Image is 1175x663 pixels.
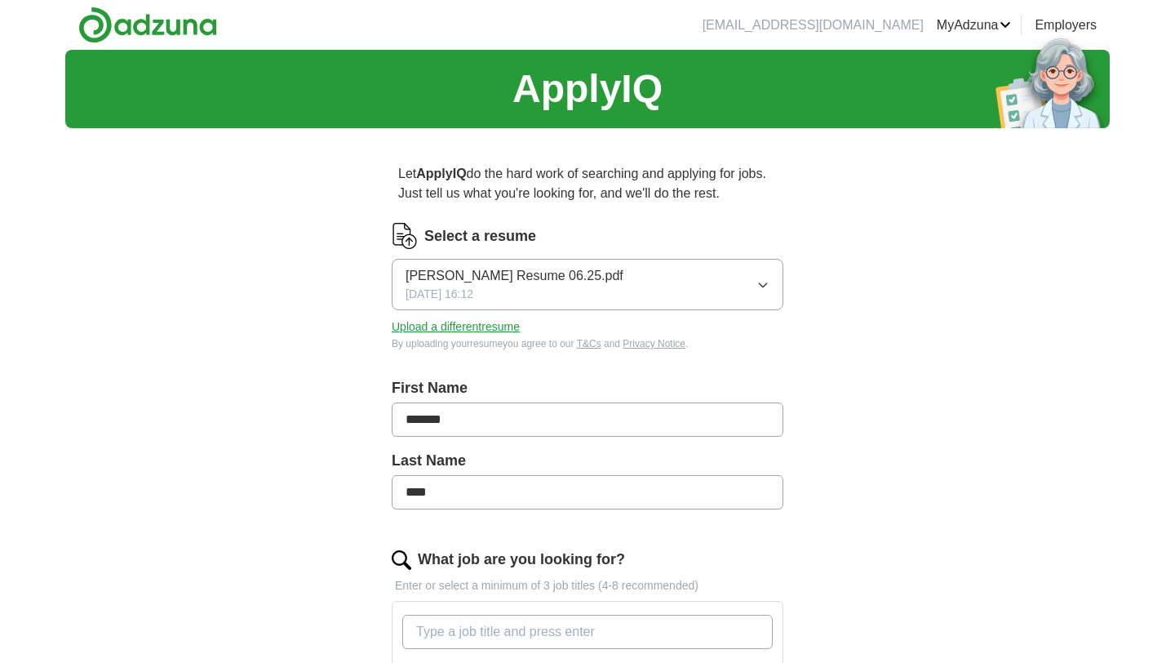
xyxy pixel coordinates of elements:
[392,259,783,310] button: [PERSON_NAME] Resume 06.25.pdf[DATE] 16:12
[512,60,663,118] h1: ApplyIQ
[406,266,623,286] span: [PERSON_NAME] Resume 06.25.pdf
[392,377,783,399] label: First Name
[418,549,625,571] label: What job are you looking for?
[416,167,466,180] strong: ApplyIQ
[406,286,473,303] span: [DATE] 16:12
[392,158,783,210] p: Let do the hard work of searching and applying for jobs. Just tell us what you're looking for, an...
[392,577,783,594] p: Enter or select a minimum of 3 job titles (4-8 recommended)
[78,7,217,43] img: Adzuna logo
[424,225,536,247] label: Select a resume
[937,16,1012,35] a: MyAdzuna
[577,338,601,349] a: T&Cs
[623,338,685,349] a: Privacy Notice
[392,450,783,472] label: Last Name
[392,318,520,336] button: Upload a differentresume
[703,16,924,35] li: [EMAIL_ADDRESS][DOMAIN_NAME]
[402,615,773,649] input: Type a job title and press enter
[1035,16,1097,35] a: Employers
[392,223,418,249] img: CV Icon
[392,336,783,351] div: By uploading your resume you agree to our and .
[392,550,411,570] img: search.png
